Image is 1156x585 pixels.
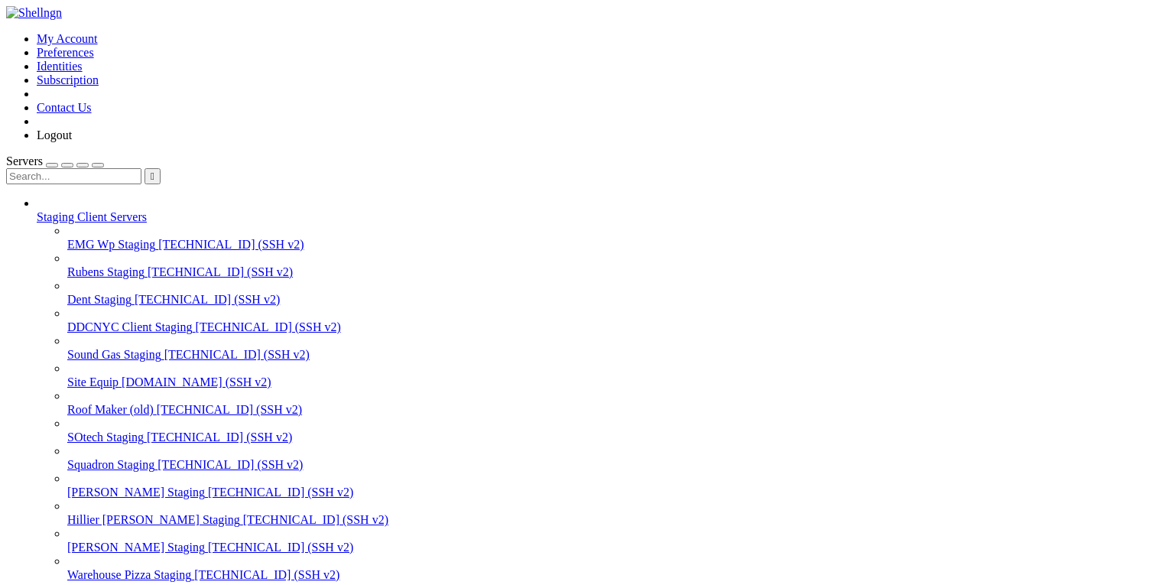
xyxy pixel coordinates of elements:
span: Warehouse Pizza Staging [67,568,191,581]
li: Squadron Staging [TECHNICAL_ID] (SSH v2) [67,444,1150,472]
a: Identities [37,60,83,73]
a: [PERSON_NAME] Staging [TECHNICAL_ID] (SSH v2) [67,486,1150,499]
span: [TECHNICAL_ID] (SSH v2) [135,293,280,306]
span:  [151,171,154,182]
img: Shellngn [6,6,62,20]
a: DDCNYC Client Staging [TECHNICAL_ID] (SSH v2) [67,320,1150,334]
li: EMG Wp Staging [TECHNICAL_ID] (SSH v2) [67,224,1150,252]
span: [TECHNICAL_ID] (SSH v2) [194,568,339,581]
a: My Account [37,32,98,45]
a: Rubens Staging [TECHNICAL_ID] (SSH v2) [67,265,1150,279]
a: Staging Client Servers [37,210,1150,224]
button:  [144,168,161,184]
span: [TECHNICAL_ID] (SSH v2) [164,348,310,361]
li: DDCNYC Client Staging [TECHNICAL_ID] (SSH v2) [67,307,1150,334]
a: SOtech Staging [TECHNICAL_ID] (SSH v2) [67,431,1150,444]
a: Dent Staging [TECHNICAL_ID] (SSH v2) [67,293,1150,307]
span: Squadron Staging [67,458,154,471]
li: Dent Staging [TECHNICAL_ID] (SSH v2) [67,279,1150,307]
a: Sound Gas Staging [TECHNICAL_ID] (SSH v2) [67,348,1150,362]
li: Site Equip [DOMAIN_NAME] (SSH v2) [67,362,1150,389]
a: Squadron Staging [TECHNICAL_ID] (SSH v2) [67,458,1150,472]
span: [PERSON_NAME] Staging [67,486,205,499]
a: Preferences [37,46,94,59]
span: Dent Staging [67,293,132,306]
span: SOtech Staging [67,431,144,444]
li: Rubens Staging [TECHNICAL_ID] (SSH v2) [67,252,1150,279]
a: Site Equip [DOMAIN_NAME] (SSH v2) [67,375,1150,389]
span: [TECHNICAL_ID] (SSH v2) [157,403,302,416]
a: Roof Maker (old) [TECHNICAL_ID] (SSH v2) [67,403,1150,417]
span: [TECHNICAL_ID] (SSH v2) [208,541,353,554]
span: [TECHNICAL_ID] (SSH v2) [243,513,388,526]
span: Site Equip [67,375,119,388]
span: Sound Gas Staging [67,348,161,361]
a: Servers [6,154,104,167]
a: Logout [37,128,72,141]
span: Roof Maker (old) [67,403,154,416]
a: Warehouse Pizza Staging [TECHNICAL_ID] (SSH v2) [67,568,1150,582]
a: EMG Wp Staging [TECHNICAL_ID] (SSH v2) [67,238,1150,252]
span: [TECHNICAL_ID] (SSH v2) [158,238,304,251]
input: Search... [6,168,141,184]
span: Rubens Staging [67,265,144,278]
span: [TECHNICAL_ID] (SSH v2) [157,458,303,471]
li: Roof Maker (old) [TECHNICAL_ID] (SSH v2) [67,389,1150,417]
span: Servers [6,154,43,167]
li: [PERSON_NAME] Staging [TECHNICAL_ID] (SSH v2) [67,472,1150,499]
span: Hillier [PERSON_NAME] Staging [67,513,240,526]
li: Hillier [PERSON_NAME] Staging [TECHNICAL_ID] (SSH v2) [67,499,1150,527]
a: Subscription [37,73,99,86]
li: Warehouse Pizza Staging [TECHNICAL_ID] (SSH v2) [67,554,1150,582]
a: Hillier [PERSON_NAME] Staging [TECHNICAL_ID] (SSH v2) [67,513,1150,527]
span: DDCNYC Client Staging [67,320,193,333]
span: [TECHNICAL_ID] (SSH v2) [148,265,293,278]
li: SOtech Staging [TECHNICAL_ID] (SSH v2) [67,417,1150,444]
li: [PERSON_NAME] Staging [TECHNICAL_ID] (SSH v2) [67,527,1150,554]
span: Staging Client Servers [37,210,147,223]
li: Sound Gas Staging [TECHNICAL_ID] (SSH v2) [67,334,1150,362]
a: [PERSON_NAME] Staging [TECHNICAL_ID] (SSH v2) [67,541,1150,554]
span: [DOMAIN_NAME] (SSH v2) [122,375,271,388]
span: [TECHNICAL_ID] (SSH v2) [147,431,292,444]
span: [TECHNICAL_ID] (SSH v2) [196,320,341,333]
span: [TECHNICAL_ID] (SSH v2) [208,486,353,499]
span: EMG Wp Staging [67,238,155,251]
a: Contact Us [37,101,92,114]
span: [PERSON_NAME] Staging [67,541,205,554]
